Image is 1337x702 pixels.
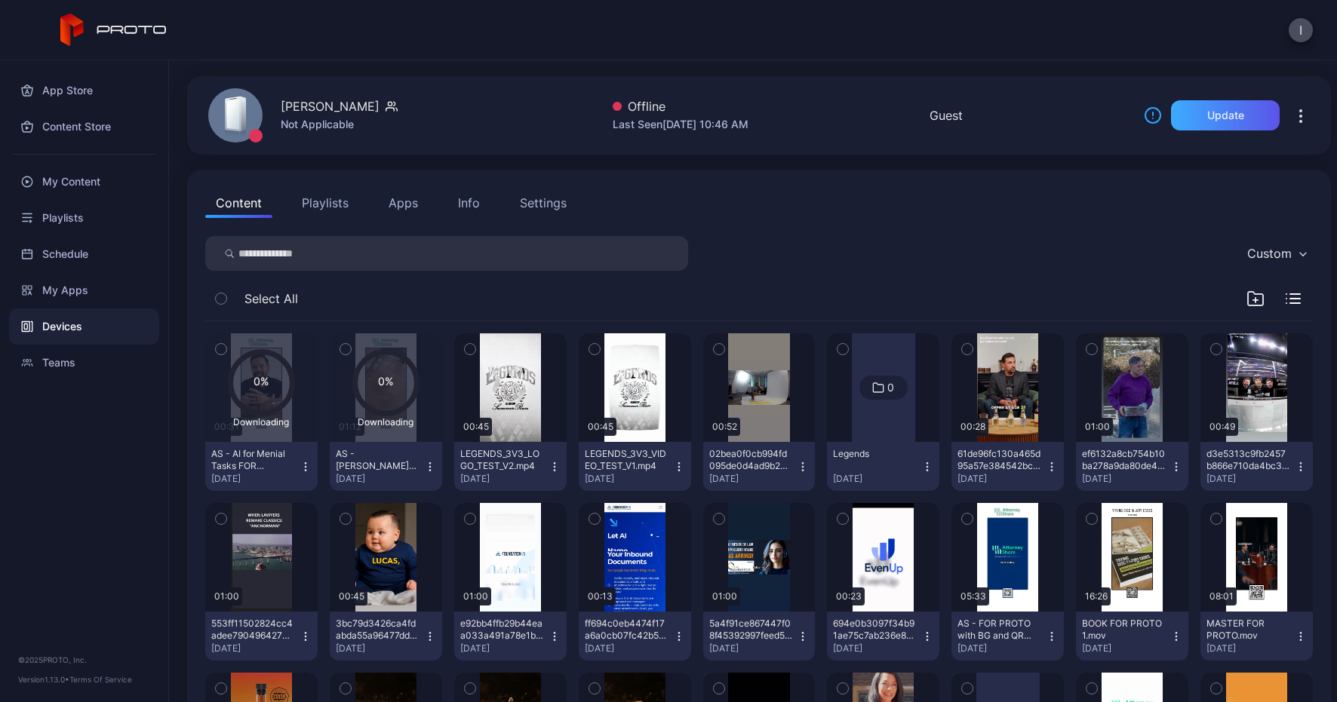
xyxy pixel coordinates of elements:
[9,72,159,109] a: App Store
[833,473,921,485] div: [DATE]
[1082,448,1165,472] div: ef6132a8cb754b10ba278a9da80de460.mov
[352,416,420,428] div: Downloading
[228,416,295,428] div: Downloading
[205,188,272,218] button: Content
[833,448,916,460] div: Legends
[613,115,748,133] div: Last Seen [DATE] 10:46 AM
[254,376,269,388] text: 0%
[827,442,939,491] button: Legends[DATE]
[1240,236,1313,271] button: Custom
[460,448,543,472] div: LEGENDS_3V3_LOGO_TEST_V2.mp4
[460,618,543,642] div: e92bb4ffb29b44eaa033a491a78e1bae.mov
[1082,642,1170,654] div: [DATE]
[211,448,294,472] div: AS - AI for Menial Tasks FOR PROTO.mov
[709,618,792,642] div: 5a4f91ce867447f08f45392997feed5e.mov
[291,188,359,218] button: Playlists
[709,642,798,654] div: [DATE]
[1200,442,1313,491] button: d3e5313c9fb2457b866e710da4bc3421.mov[DATE]
[336,473,424,485] div: [DATE]
[9,164,159,200] a: My Content
[18,654,150,666] div: © 2025 PROTO, Inc.
[281,115,398,133] div: Not Applicable
[957,618,1040,642] div: AS - FOR PROTO with BG and QR 1.mov
[9,272,159,308] a: My Apps
[951,442,1064,491] button: 61de96fc130a465d95a57e384542bc8b.mov[DATE]
[211,473,300,485] div: [DATE]
[9,200,159,236] a: Playlists
[1206,618,1289,642] div: MASTER FOR PROTO.mov
[1206,473,1295,485] div: [DATE]
[1082,473,1170,485] div: [DATE]
[9,345,159,381] a: Teams
[957,448,1040,472] div: 61de96fc130a465d95a57e384542bc8b.mov
[1206,642,1295,654] div: [DATE]
[454,612,567,661] button: e92bb4ffb29b44eaa033a491a78e1bae.mov[DATE]
[458,194,480,212] div: Info
[930,106,963,124] div: Guest
[703,442,816,491] button: 02bea0f0cb994fd095de0d4ad9b2ae16.mov[DATE]
[585,473,673,485] div: [DATE]
[9,109,159,145] a: Content Store
[585,448,668,472] div: LEGENDS_3V3_VIDEO_TEST_V1.mp4
[585,642,673,654] div: [DATE]
[833,618,916,642] div: 694e0b3097f34b91ae75c7ab236e88ed.mov
[957,473,1046,485] div: [DATE]
[957,642,1046,654] div: [DATE]
[709,448,792,472] div: 02bea0f0cb994fd095de0d4ad9b2ae16.mov
[205,442,318,491] button: AS - AI for Menial Tasks FOR PROTO.mov[DATE]
[454,442,567,491] button: LEGENDS_3V3_LOGO_TEST_V2.mp4[DATE]
[833,642,921,654] div: [DATE]
[1082,618,1165,642] div: BOOK FOR PROTO 1.mov
[330,612,442,661] button: 3bc79d3426ca4fdabda55a96477dd634.mov[DATE]
[1076,612,1188,661] button: BOOK FOR PROTO 1.mov[DATE]
[951,612,1064,661] button: AS - FOR PROTO with BG and QR 1.mov[DATE]
[1200,612,1313,661] button: MASTER FOR PROTO.mov[DATE]
[378,188,429,218] button: Apps
[69,675,132,684] a: Terms Of Service
[827,612,939,661] button: 694e0b3097f34b91ae75c7ab236e88ed.mov[DATE]
[1289,18,1313,42] button: I
[336,448,419,472] div: AS - Bob AI Intake FOR PROTO.mov
[378,376,394,388] text: 0%
[579,612,691,661] button: ff694c0eb4474f17a6a0cb07fc42b57c.mov[DATE]
[460,642,549,654] div: [DATE]
[1247,246,1292,261] div: Custom
[887,381,894,394] div: 0
[1207,109,1244,121] div: Update
[579,442,691,491] button: LEGENDS_3V3_VIDEO_TEST_V1.mp4[DATE]
[336,642,424,654] div: [DATE]
[709,473,798,485] div: [DATE]
[211,642,300,654] div: [DATE]
[613,97,748,115] div: Offline
[447,188,490,218] button: Info
[460,473,549,485] div: [DATE]
[211,618,294,642] div: 553ff11502824cc4adee790496427369.mov
[585,618,668,642] div: ff694c0eb4474f17a6a0cb07fc42b57c.mov
[330,442,442,491] button: AS - [PERSON_NAME] AI Intake FOR PROTO.mov[DATE]
[1206,448,1289,472] div: d3e5313c9fb2457b866e710da4bc3421.mov
[1171,100,1280,130] button: Update
[9,236,159,272] a: Schedule
[1076,442,1188,491] button: ef6132a8cb754b10ba278a9da80de460.mov[DATE]
[509,188,577,218] button: Settings
[336,618,419,642] div: 3bc79d3426ca4fdabda55a96477dd634.mov
[18,675,69,684] span: Version 1.13.0 •
[9,308,159,345] a: Devices
[703,612,816,661] button: 5a4f91ce867447f08f45392997feed5e.mov[DATE]
[520,194,567,212] div: Settings
[281,97,380,115] div: [PERSON_NAME]
[205,612,318,661] button: 553ff11502824cc4adee790496427369.mov[DATE]
[244,290,298,308] span: Select All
